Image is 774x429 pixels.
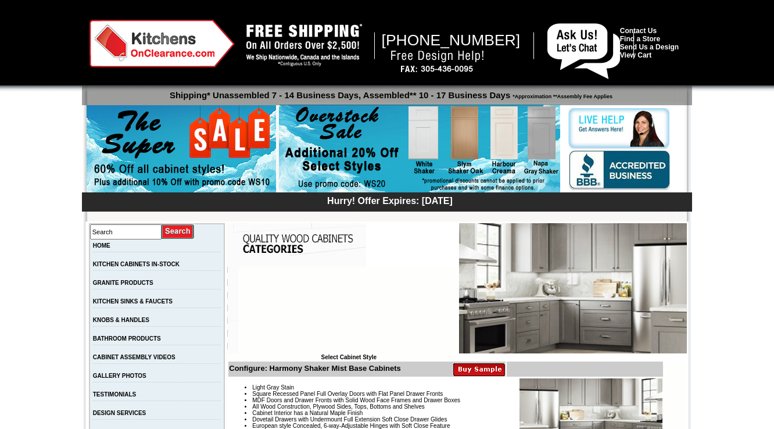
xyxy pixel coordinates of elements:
[93,298,173,305] a: KITCHEN SINKS & FAUCETS
[252,403,662,410] li: All Wood Construction, Plywood Sides, Tops, Bottoms and Shelves
[620,35,660,43] a: Find a Store
[252,416,662,423] li: Dovetail Drawers with Undermount Full Extension Soft Close Drawer Glides
[252,397,662,403] li: MDF Doors and Drawer Fronts with Solid Wood Face Frames and Drawer Boxes
[93,410,146,416] a: DESIGN SERVICES
[459,223,687,353] img: Harmony Shaker Mist
[252,423,662,429] li: European style Concealed, 6-way-Adjustable Hinges with Soft Close Feature
[93,317,149,323] a: KNOBS & HANDLES
[88,194,692,206] div: Hurry! Offer Expires: [DATE]
[252,384,662,391] li: Light Gray Stain
[93,373,146,379] a: GALLERY PHOTOS
[252,410,662,416] li: Cabinet Interior has a Natural Maple Finish
[229,364,400,373] b: Configure: Harmony Shaker Mist Base Cabinets
[93,261,180,267] a: KITCHEN CABINETS IN-STOCK
[252,391,662,397] li: Square Recessed Panel Full Overlay Doors with Flat Panel Drawer Fronts
[620,27,657,35] a: Contact Us
[93,354,175,360] a: CABINET ASSEMBLY VIDEOS
[88,85,692,100] p: Shipping* Unassembled 7 - 14 Business Days, Assembled** 10 - 17 Business Days
[321,354,377,360] b: Select Cabinet Style
[238,267,459,354] iframe: Browser incompatible
[620,51,651,59] a: View Cart
[620,43,679,51] a: Send Us a Design
[382,31,521,49] span: [PHONE_NUMBER]
[93,242,110,249] a: HOME
[93,280,153,286] a: GRANITE PRODUCTS
[93,335,161,342] a: BATHROOM PRODUCTS
[93,391,136,398] a: TESTIMONIALS
[510,91,612,99] span: *Approximation **Assembly Fee Applies
[162,224,195,239] input: Submit
[89,20,235,67] img: Kitchens on Clearance Logo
